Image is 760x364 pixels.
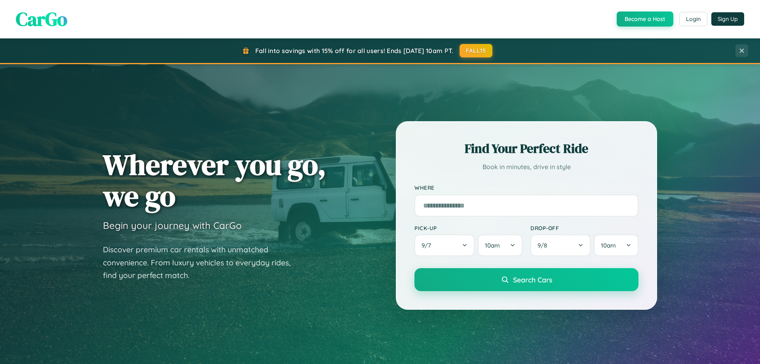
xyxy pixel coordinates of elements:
[513,275,552,284] span: Search Cars
[460,44,493,57] button: FALL15
[16,6,67,32] span: CarGo
[711,12,744,26] button: Sign Up
[414,268,638,291] button: Search Cars
[478,234,522,256] button: 10am
[414,234,475,256] button: 9/7
[601,242,616,249] span: 10am
[103,219,242,231] h3: Begin your journey with CarGo
[255,47,454,55] span: Fall into savings with 15% off for all users! Ends [DATE] 10am PT.
[679,12,707,26] button: Login
[485,242,500,249] span: 10am
[103,149,326,212] h1: Wherever you go, we go
[530,225,638,231] label: Drop-off
[103,243,301,282] p: Discover premium car rentals with unmatched convenience. From luxury vehicles to everyday rides, ...
[538,242,551,249] span: 9 / 8
[617,11,673,27] button: Become a Host
[414,140,638,157] h2: Find Your Perfect Ride
[530,234,591,256] button: 9/8
[422,242,435,249] span: 9 / 7
[414,185,638,191] label: Where
[414,161,638,173] p: Book in minutes, drive in style
[414,225,522,231] label: Pick-up
[594,234,638,256] button: 10am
